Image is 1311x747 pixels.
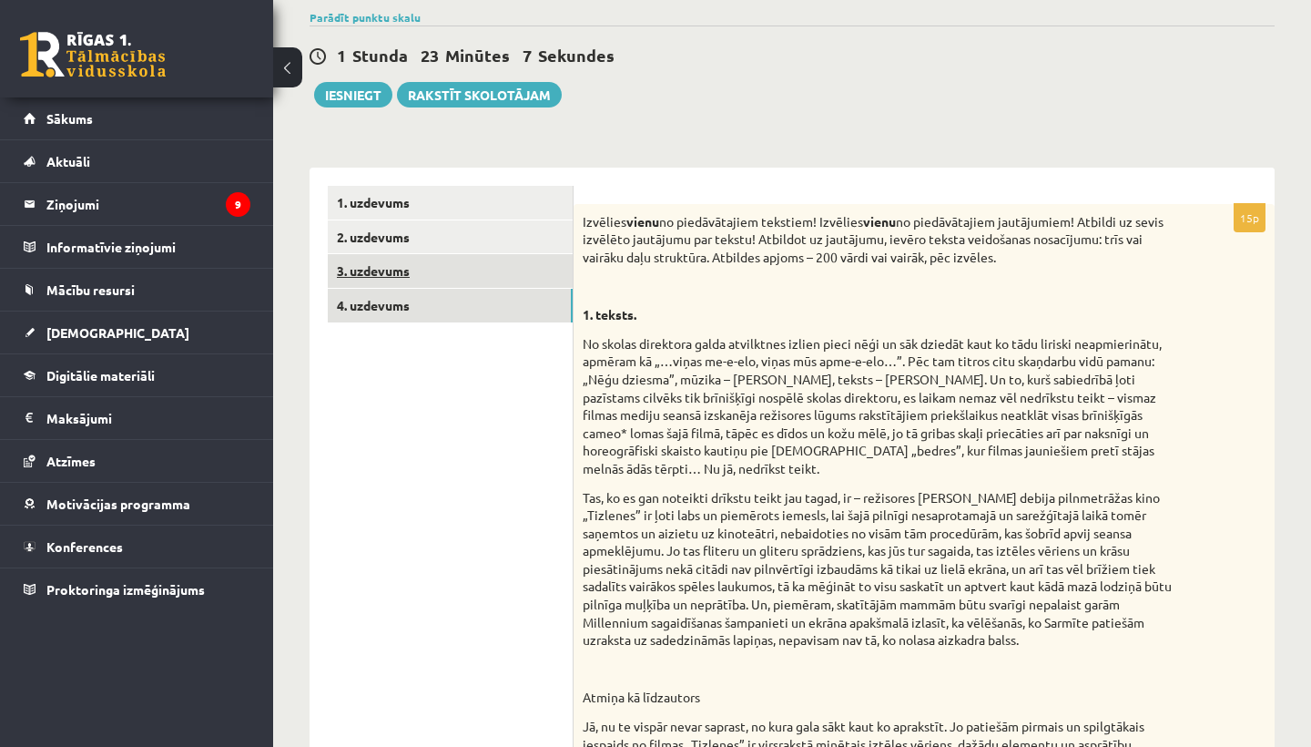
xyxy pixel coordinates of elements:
[24,97,250,139] a: Sākums
[24,440,250,482] a: Atzīmes
[337,45,346,66] span: 1
[310,10,421,25] a: Parādīt punktu skalu
[46,581,205,598] span: Proktoringa izmēģinājums
[523,45,532,66] span: 7
[46,110,93,127] span: Sākums
[46,153,90,169] span: Aktuāli
[328,186,573,220] a: 1. uzdevums
[24,397,250,439] a: Maksājumi
[46,324,189,341] span: [DEMOGRAPHIC_DATA]
[626,213,659,230] strong: vienu
[583,689,1174,707] p: Atmiņa kā līdzautors
[1234,203,1265,232] p: 15p
[24,568,250,610] a: Proktoringa izmēģinājums
[24,269,250,311] a: Mācību resursi
[328,220,573,254] a: 2. uzdevums
[583,335,1174,478] p: No skolas direktora galda atvilktnes izlien pieci nēģi un sāk dziedāt kaut ko tādu liriski neapmi...
[18,18,663,37] body: Rich Text Editor, wiswyg-editor-user-answer-47433955864380
[328,289,573,322] a: 4. uzdevums
[583,489,1174,650] p: Tas, ko es gan noteikti drīkstu teikt jau tagad, ir – režisores [PERSON_NAME] debija pilnmetrāžas...
[46,453,96,469] span: Atzīmes
[352,45,408,66] span: Stunda
[46,183,250,225] legend: Ziņojumi
[24,140,250,182] a: Aktuāli
[20,32,166,77] a: Rīgas 1. Tālmācības vidusskola
[46,367,155,384] span: Digitālie materiāli
[24,526,250,568] a: Konferences
[421,45,439,66] span: 23
[24,183,250,225] a: Ziņojumi9
[445,45,510,66] span: Minūtes
[46,226,250,268] legend: Informatīvie ziņojumi
[583,306,636,322] strong: 1. teksts.
[24,354,250,396] a: Digitālie materiāli
[24,226,250,268] a: Informatīvie ziņojumi
[863,213,896,230] strong: vienu
[46,538,123,555] span: Konferences
[46,281,135,298] span: Mācību resursi
[583,213,1174,267] p: Izvēlies no piedāvātajiem tekstiem! Izvēlies no piedāvātajiem jautājumiem! Atbildi uz sevis izvēl...
[538,45,615,66] span: Sekundes
[328,254,573,288] a: 3. uzdevums
[46,496,190,512] span: Motivācijas programma
[226,192,250,217] i: 9
[397,82,562,107] a: Rakstīt skolotājam
[46,397,250,439] legend: Maksājumi
[24,483,250,525] a: Motivācijas programma
[314,82,392,107] button: Iesniegt
[24,312,250,353] a: [DEMOGRAPHIC_DATA]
